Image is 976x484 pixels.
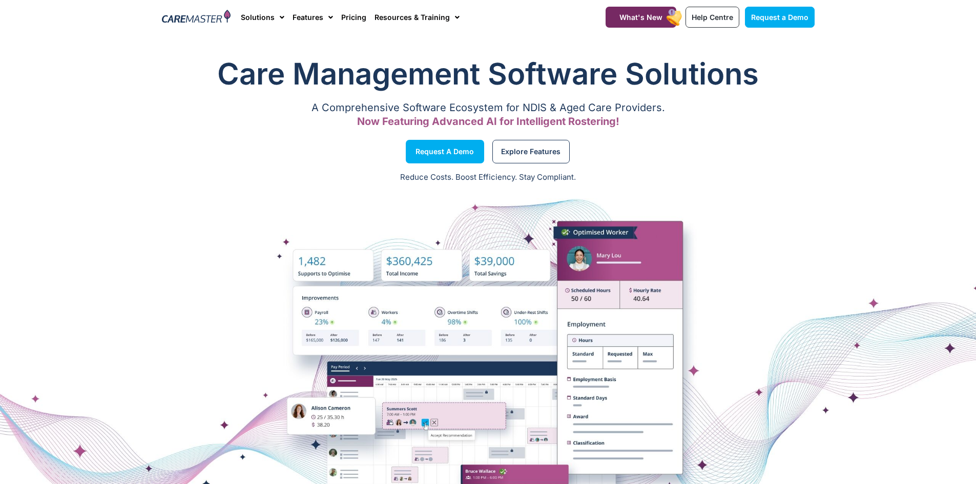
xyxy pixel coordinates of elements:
span: Now Featuring Advanced AI for Intelligent Rostering! [357,115,619,128]
img: CareMaster Logo [162,10,231,25]
p: Reduce Costs. Boost Efficiency. Stay Compliant. [6,172,970,183]
span: Request a Demo [751,13,808,22]
span: Request a Demo [416,149,474,154]
span: Help Centre [692,13,733,22]
a: What's New [606,7,676,28]
a: Help Centre [686,7,739,28]
h1: Care Management Software Solutions [162,53,815,94]
span: What's New [619,13,662,22]
a: Explore Features [492,140,570,163]
a: Request a Demo [406,140,484,163]
span: Explore Features [501,149,560,154]
p: A Comprehensive Software Ecosystem for NDIS & Aged Care Providers. [162,104,815,111]
a: Request a Demo [745,7,815,28]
